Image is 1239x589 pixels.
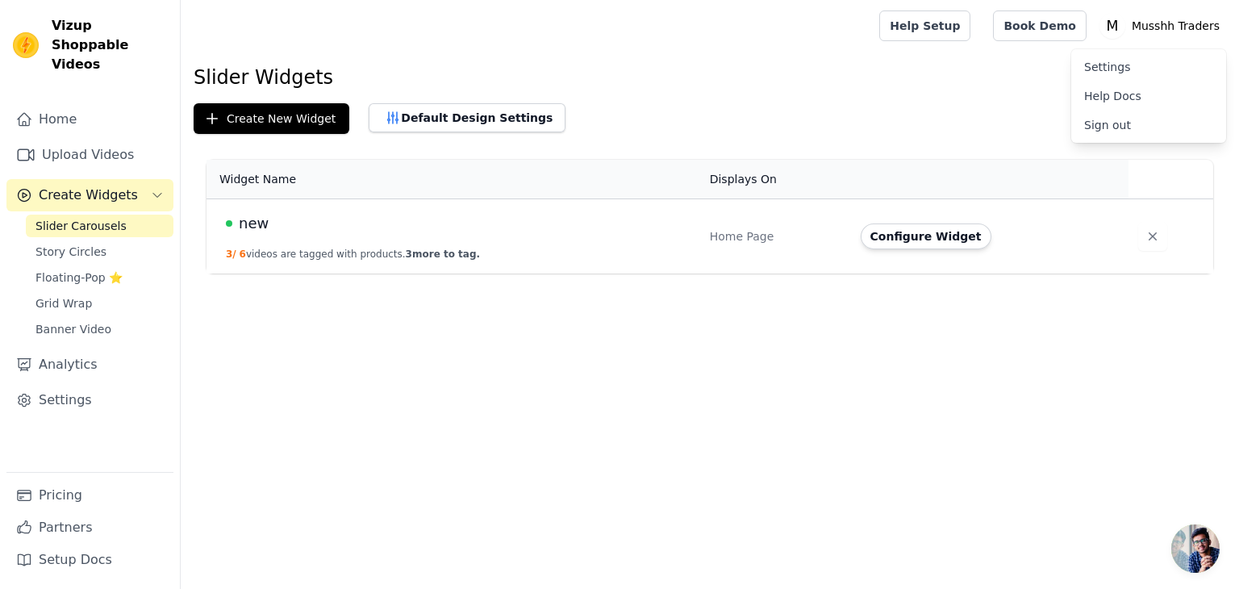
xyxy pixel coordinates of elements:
span: Floating-Pop ⭐ [35,269,123,286]
text: M [1106,18,1118,34]
span: 6 [240,249,246,260]
button: Default Design Settings [369,103,565,132]
div: Open chat [1171,524,1220,573]
a: Sign out [1071,111,1226,140]
a: Help Docs [1071,81,1226,111]
span: 3 more to tag. [406,249,480,260]
a: Home [6,103,173,136]
span: Live Published [226,220,232,227]
a: Book Demo [993,10,1086,41]
a: Setup Docs [6,544,173,576]
div: M Musshh Traders [1071,49,1226,143]
a: Slider Carousels [26,215,173,237]
div: Home Page [710,228,841,244]
span: Slider Carousels [35,218,127,234]
span: Create Widgets [39,186,138,205]
span: Story Circles [35,244,106,260]
a: Settings [1071,52,1226,81]
button: Create Widgets [6,179,173,211]
p: Musshh Traders [1125,11,1226,40]
a: Upload Videos [6,139,173,171]
button: Create New Widget [194,103,349,134]
th: Displays On [700,160,851,199]
button: M Musshh Traders [1099,11,1226,40]
a: Help Setup [879,10,970,41]
a: Floating-Pop ⭐ [26,266,173,289]
a: Banner Video [26,318,173,340]
span: 3 / [226,249,236,260]
a: Pricing [6,479,173,512]
th: Widget Name [206,160,700,199]
a: Analytics [6,349,173,381]
h1: Slider Widgets [194,65,1226,90]
button: 3/ 6videos are tagged with products.3more to tag. [226,248,480,261]
span: Banner Video [35,321,111,337]
button: Configure Widget [861,223,991,249]
a: Settings [6,384,173,416]
span: Vizup Shoppable Videos [52,16,167,74]
img: Vizup [13,32,39,58]
span: new [239,212,269,235]
a: Partners [6,512,173,544]
a: Story Circles [26,240,173,263]
span: Grid Wrap [35,295,92,311]
button: Delete widget [1138,222,1167,251]
a: Grid Wrap [26,292,173,315]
